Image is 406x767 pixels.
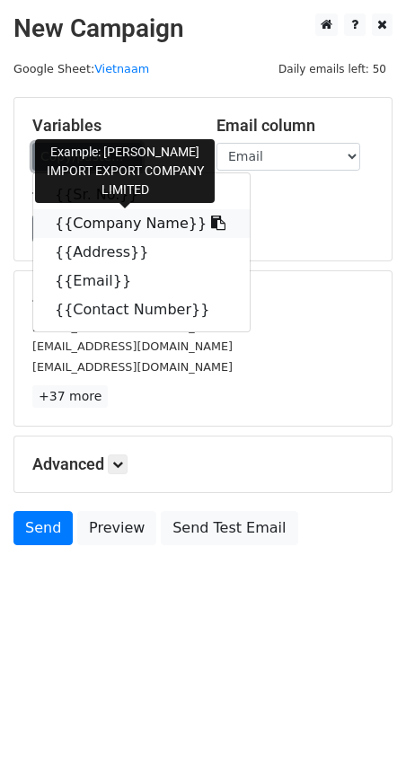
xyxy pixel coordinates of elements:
h2: New Campaign [13,13,393,44]
a: Send [13,511,73,545]
div: Example: [PERSON_NAME] IMPORT EXPORT COMPANY LIMITED [35,139,215,203]
small: Google Sheet: [13,62,149,75]
small: [EMAIL_ADDRESS][DOMAIN_NAME] [32,320,233,333]
small: [EMAIL_ADDRESS][DOMAIN_NAME] [32,339,233,353]
h5: Variables [32,116,190,136]
h5: Advanced [32,454,374,474]
iframe: Chat Widget [316,681,406,767]
small: [EMAIL_ADDRESS][DOMAIN_NAME] [32,360,233,374]
span: Daily emails left: 50 [272,59,393,79]
a: Daily emails left: 50 [272,62,393,75]
a: Copy/paste... [32,143,142,171]
a: Vietnaam [94,62,149,75]
a: {{Company Name}} [33,209,250,238]
a: Send Test Email [161,511,297,545]
a: Preview [77,511,156,545]
h5: Email column [216,116,374,136]
a: {{Email}} [33,267,250,295]
a: {{Contact Number}} [33,295,250,324]
a: +37 more [32,385,108,408]
a: {{Address}} [33,238,250,267]
a: {{Sr. No.}} [33,181,250,209]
